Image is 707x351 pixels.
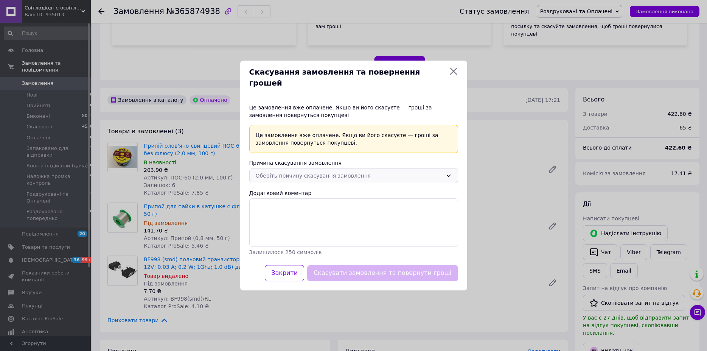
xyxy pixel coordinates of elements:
div: Це замовлення вже оплачене. Якщо ви його скасуєте — гроші за замовлення повернуться покупцеві. [249,125,458,153]
div: Це замовлення вже оплачене. Якщо ви його скасуєте — гроші за замовлення повернуться покупцеві [249,104,458,119]
span: Залишилося 250 символів [249,249,322,255]
label: Додатковий коментар [249,190,312,196]
button: Закрити [265,265,304,281]
div: Оберіть причину скасування замовлення [256,172,443,180]
span: Скасування замовлення та повернення грошей [249,67,446,88]
div: Причина скасування замовлення [249,159,458,167]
